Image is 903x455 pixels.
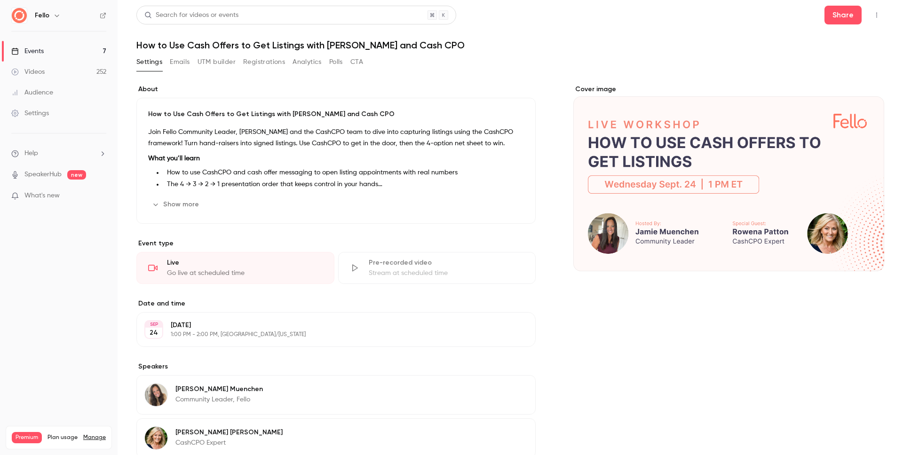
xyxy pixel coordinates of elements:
label: Speakers [136,362,536,371]
iframe: Noticeable Trigger [95,192,106,200]
h1: How to Use Cash Offers to Get Listings with [PERSON_NAME] and Cash CPO [136,39,884,51]
button: Show more [148,197,205,212]
div: Jamie Muenchen[PERSON_NAME] MuenchenCommunity Leader, Fello [136,375,536,415]
p: 1:00 PM - 2:00 PM, [GEOGRAPHIC_DATA]/[US_STATE] [171,331,486,338]
div: Settings [11,109,49,118]
button: Share [824,6,862,24]
a: Manage [83,434,106,441]
div: LiveGo live at scheduled time [136,252,334,284]
label: Date and time [136,299,536,308]
button: Analytics [293,55,322,70]
h6: Fello [35,11,49,20]
img: Rowena Patton [145,427,167,449]
div: SEP [145,321,162,328]
span: What's new [24,191,60,201]
p: Join Fello Community Leader, [PERSON_NAME] and the CashCPO team to dive into capturing listings u... [148,126,524,149]
label: About [136,85,536,94]
li: How to use CashCPO and cash offer messaging to open listing appointments with real numbers [163,168,524,178]
img: Jamie Muenchen [145,384,167,406]
li: The 4 → 3 → 2 → 1 presentation order that keeps control in your hands [163,180,524,189]
p: [DATE] [171,321,486,330]
span: new [67,170,86,180]
strong: What you’ll learn [148,155,200,162]
p: Community Leader, Fello [175,395,263,404]
div: Videos [11,67,45,77]
section: Cover image [573,85,884,271]
img: Fello [12,8,27,23]
p: How to Use Cash Offers to Get Listings with [PERSON_NAME] and Cash CPO [148,110,524,119]
div: Pre-recorded video [369,258,524,267]
div: Events [11,47,44,56]
p: 24 [150,328,158,337]
span: Premium [12,432,42,443]
p: [PERSON_NAME] Muenchen [175,384,263,394]
button: Registrations [243,55,285,70]
div: Pre-recorded videoStream at scheduled time [338,252,536,284]
button: Polls [329,55,343,70]
p: Event type [136,239,536,248]
span: Help [24,149,38,158]
div: Go live at scheduled time [167,268,323,278]
div: Audience [11,88,53,97]
button: Emails [170,55,190,70]
button: Settings [136,55,162,70]
button: UTM builder [198,55,236,70]
li: help-dropdown-opener [11,149,106,158]
div: Stream at scheduled time [369,268,524,278]
div: Live [167,258,323,267]
button: CTA [350,55,363,70]
label: Cover image [573,85,884,94]
div: Search for videos or events [144,10,238,20]
p: [PERSON_NAME] [PERSON_NAME] [175,428,283,437]
span: Plan usage [48,434,78,441]
a: SpeakerHub [24,170,62,180]
p: CashCPO Expert [175,438,283,447]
